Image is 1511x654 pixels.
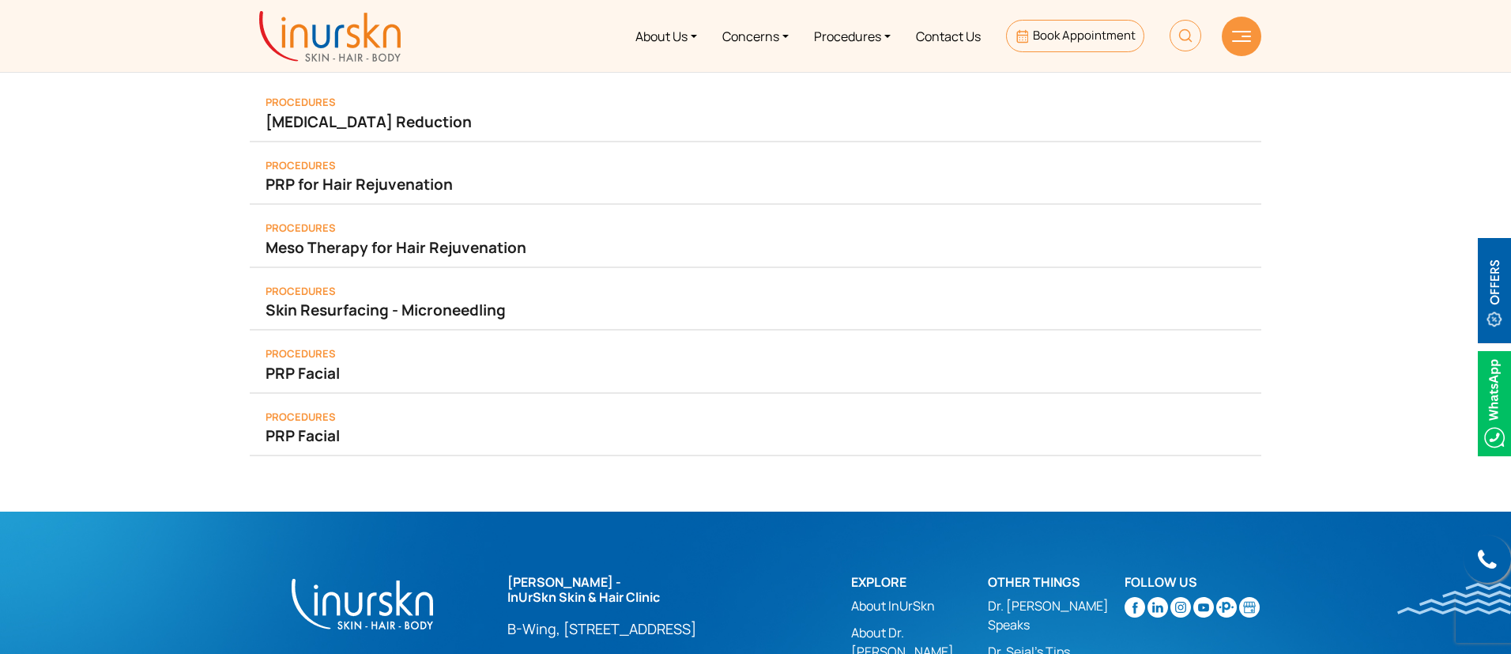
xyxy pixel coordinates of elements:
[1125,597,1145,618] img: facebook
[289,575,435,633] img: inurskn-footer-logo
[266,425,1245,447] a: PRP Facial
[1147,597,1168,618] img: linkedin
[988,596,1125,634] a: Dr. [PERSON_NAME] Speaks
[266,410,336,424] span: Procedures
[851,575,988,590] h2: Explore
[1232,31,1251,42] img: hamLine.svg
[1125,575,1261,590] h2: Follow Us
[266,346,336,361] span: Procedures
[266,362,1245,384] a: PRP Facial
[1170,20,1201,51] img: HeaderSearch
[266,236,1245,259] a: Meso Therapy for Hair Rejuvenation
[266,111,1245,133] a: [MEDICAL_DATA] Reduction
[1170,597,1191,618] img: instagram
[507,619,769,638] a: B-Wing, [STREET_ADDRESS]
[259,11,401,62] img: inurskn-logo
[507,575,769,605] h2: [PERSON_NAME] - InUrSkn Skin & Hair Clinic
[903,6,993,66] a: Contact Us
[1397,583,1511,614] img: bluewave
[801,6,903,66] a: Procedures
[1193,597,1214,618] img: youtube
[1478,351,1511,456] img: Whatsappicon
[1478,238,1511,343] img: offerBt
[266,284,336,298] span: Procedures
[266,95,336,109] span: Procedures
[266,299,1245,321] a: Skin Resurfacing - Microneedling
[266,173,1245,195] a: PRP for Hair Rejuvenation
[1216,597,1237,618] img: sejal-saheta-dermatologist
[710,6,801,66] a: Concerns
[623,6,710,66] a: About Us
[1478,393,1511,410] a: Whatsappicon
[1033,27,1136,43] span: Book Appointment
[851,596,988,615] a: About InUrSkn
[1006,20,1144,52] a: Book Appointment
[988,575,1125,590] h2: Other Things
[266,158,336,172] span: Procedures
[1239,597,1260,618] img: Skin-and-Hair-Clinic
[266,221,336,235] span: Procedures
